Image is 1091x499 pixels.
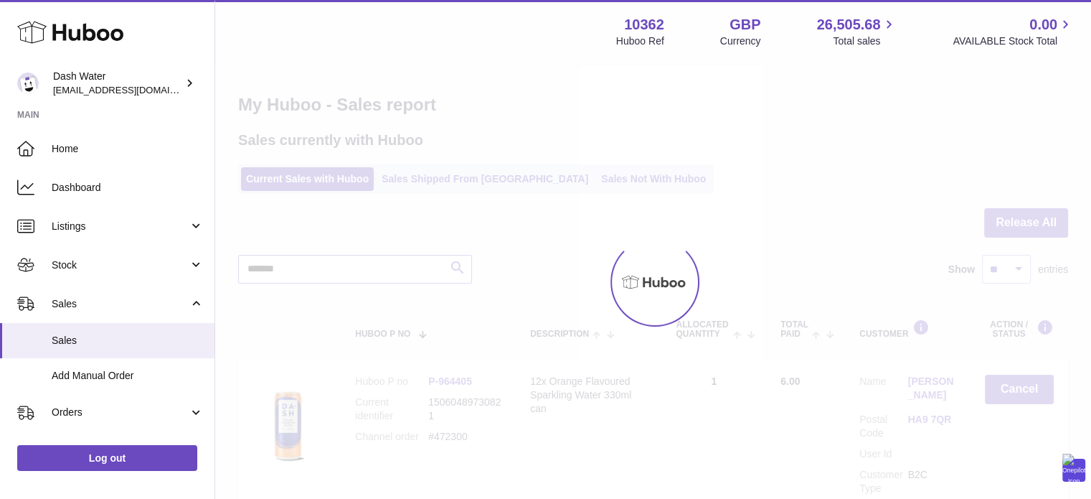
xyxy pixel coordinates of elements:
a: 26,505.68 Total sales [816,15,897,48]
span: Listings [52,220,189,233]
span: Dashboard [52,181,204,195]
span: Stock [52,258,189,272]
span: Total sales [833,34,897,48]
div: Currency [720,34,761,48]
span: Sales [52,334,204,348]
div: Huboo Ref [616,34,664,48]
a: 0.00 AVAILABLE Stock Total [953,15,1074,48]
a: Log out [17,445,197,471]
strong: 10362 [624,15,664,34]
span: Orders [52,406,189,419]
span: Add Manual Order [52,369,204,383]
div: Dash Water [53,70,182,97]
span: 0.00 [1029,15,1057,34]
span: Home [52,142,204,156]
span: AVAILABLE Stock Total [953,34,1074,48]
span: 26,505.68 [816,15,880,34]
span: Sales [52,297,189,311]
img: bea@dash-water.com [17,73,39,94]
span: [EMAIL_ADDRESS][DOMAIN_NAME] [53,84,211,95]
strong: GBP [729,15,760,34]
